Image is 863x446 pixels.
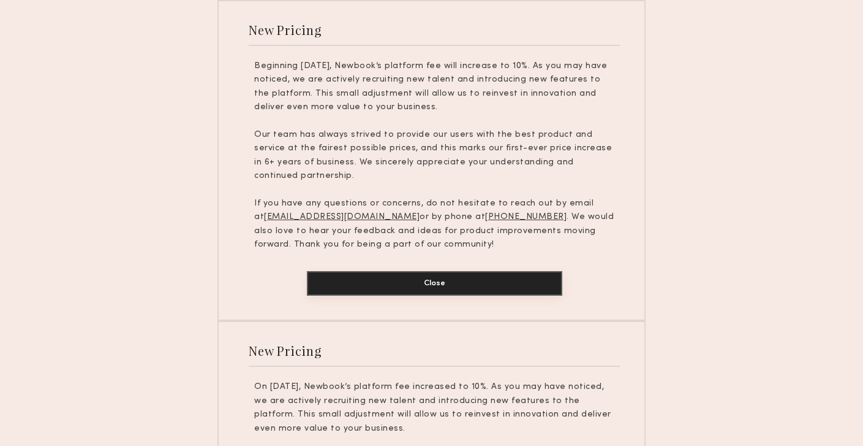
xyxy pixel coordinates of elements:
p: Our team has always strived to provide our users with the best product and service at the fairest... [254,128,614,183]
div: New Pricing [249,21,322,38]
p: If you have any questions or concerns, do not hesitate to reach out by email at or by phone at . ... [254,197,614,252]
div: New Pricing [249,342,322,359]
p: Beginning [DATE], Newbook’s platform fee will increase to 10%. As you may have noticed, we are ac... [254,60,614,115]
u: [EMAIL_ADDRESS][DOMAIN_NAME] [264,213,420,221]
button: Close [307,271,562,296]
p: On [DATE], Newbook’s platform fee increased to 10%. As you may have noticed, we are actively recr... [254,380,614,436]
u: [PHONE_NUMBER] [485,213,567,221]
